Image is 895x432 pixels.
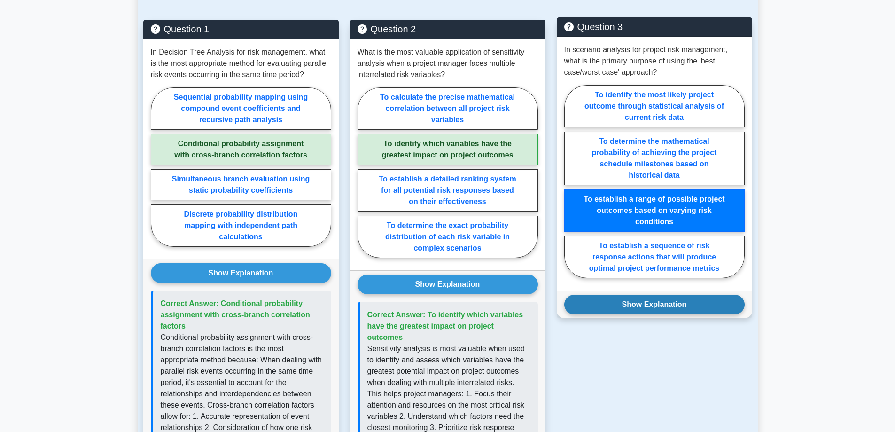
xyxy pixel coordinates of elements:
[358,47,538,80] p: What is the most valuable application of sensitivity analysis when a project manager faces multip...
[564,44,745,78] p: In scenario analysis for project risk management, what is the primary purpose of using the 'best ...
[151,47,331,80] p: In Decision Tree Analysis for risk management, what is the most appropriate method for evaluating...
[151,169,331,200] label: Simultaneous branch evaluation using static probability coefficients
[564,295,745,314] button: Show Explanation
[367,311,523,341] span: Correct Answer: To identify which variables have the greatest impact on project outcomes
[151,134,331,165] label: Conditional probability assignment with cross-branch correlation factors
[358,216,538,258] label: To determine the exact probability distribution of each risk variable in complex scenarios
[358,169,538,212] label: To establish a detailed ranking system for all potential risk responses based on their effectiveness
[564,236,745,278] label: To establish a sequence of risk response actions that will produce optimal project performance me...
[564,189,745,232] label: To establish a range of possible project outcomes based on varying risk conditions
[151,24,331,35] h5: Question 1
[358,134,538,165] label: To identify which variables have the greatest impact on project outcomes
[358,275,538,294] button: Show Explanation
[358,87,538,130] label: To calculate the precise mathematical correlation between all project risk variables
[161,299,310,330] span: Correct Answer: Conditional probability assignment with cross-branch correlation factors
[358,24,538,35] h5: Question 2
[564,132,745,185] label: To determine the mathematical probability of achieving the project schedule milestones based on h...
[564,21,745,32] h5: Question 3
[564,85,745,127] label: To identify the most likely project outcome through statistical analysis of current risk data
[151,204,331,247] label: Discrete probability distribution mapping with independent path calculations
[151,87,331,130] label: Sequential probability mapping using compound event coefficients and recursive path analysis
[151,263,331,283] button: Show Explanation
